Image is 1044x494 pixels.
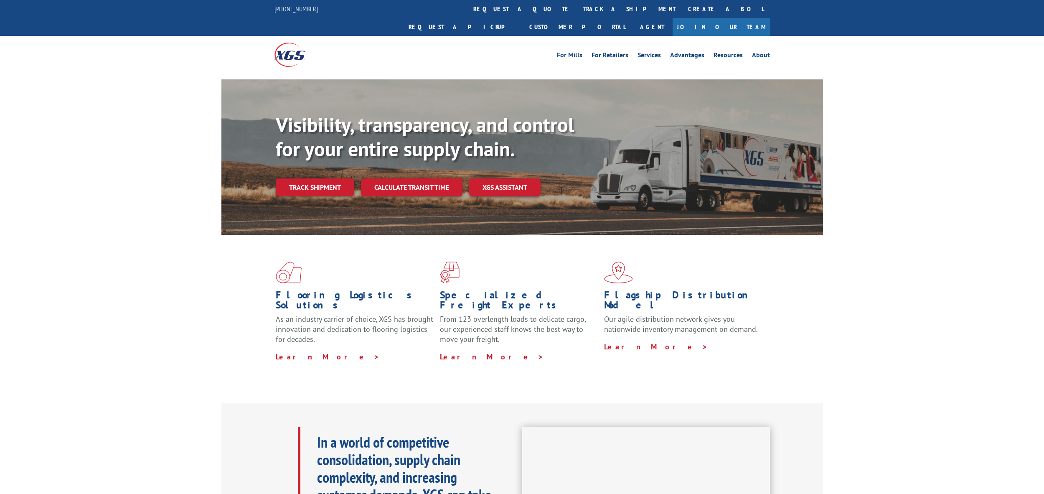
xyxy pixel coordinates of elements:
a: Learn More > [276,352,380,362]
h1: Flooring Logistics Solutions [276,290,434,314]
a: Learn More > [604,342,708,351]
h1: Specialized Freight Experts [440,290,598,314]
a: Customer Portal [523,18,632,36]
a: Join Our Team [673,18,770,36]
a: About [752,52,770,61]
a: [PHONE_NUMBER] [274,5,318,13]
span: Our agile distribution network gives you nationwide inventory management on demand. [604,314,758,334]
h1: Flagship Distribution Model [604,290,762,314]
img: xgs-icon-flagship-distribution-model-red [604,262,633,283]
a: Services [638,52,661,61]
a: For Mills [557,52,582,61]
a: Agent [632,18,673,36]
a: Resources [714,52,743,61]
a: Track shipment [276,178,354,196]
a: For Retailers [592,52,628,61]
a: Calculate transit time [361,178,462,196]
a: Learn More > [440,352,544,362]
span: As an industry carrier of choice, XGS has brought innovation and dedication to flooring logistics... [276,314,433,344]
img: xgs-icon-total-supply-chain-intelligence-red [276,262,302,283]
a: Request a pickup [402,18,523,36]
a: XGS ASSISTANT [469,178,541,196]
b: Visibility, transparency, and control for your entire supply chain. [276,112,574,162]
p: From 123 overlength loads to delicate cargo, our experienced staff knows the best way to move you... [440,314,598,351]
img: xgs-icon-focused-on-flooring-red [440,262,460,283]
a: Advantages [670,52,704,61]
